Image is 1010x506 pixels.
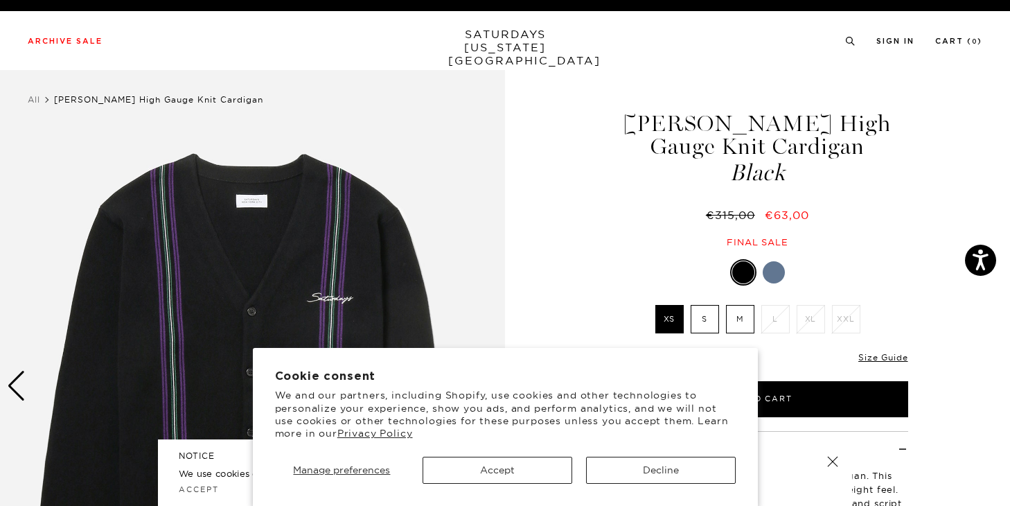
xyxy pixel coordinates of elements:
[655,305,684,333] label: XS
[337,427,413,439] a: Privacy Policy
[179,466,782,480] p: We use cookies on this site to enhance your user experience. By continuing, you consent to our us...
[706,208,761,222] del: €315,00
[179,485,219,494] a: Accept
[691,305,719,333] label: S
[935,37,982,45] a: Cart (0)
[275,389,736,439] p: We and our partners, including Shopify, use cookies and other technologies to personalize your ex...
[605,112,910,184] h1: [PERSON_NAME] High Gauge Knit Cardigan
[448,28,562,67] a: SATURDAYS[US_STATE][GEOGRAPHIC_DATA]
[858,352,907,363] a: Size Guide
[7,371,26,401] div: Previous slide
[605,236,910,248] div: Final sale
[28,94,40,105] a: All
[28,37,103,45] a: Archive Sale
[608,381,908,417] button: Add to Cart
[876,37,914,45] a: Sign In
[275,370,736,383] h2: Cookie consent
[54,94,263,105] span: [PERSON_NAME] High Gauge Knit Cardigan
[586,457,736,484] button: Decline
[179,450,831,462] h5: NOTICE
[605,162,910,184] span: Black
[726,305,754,333] label: M
[972,39,977,45] small: 0
[423,457,572,484] button: Accept
[765,208,809,222] span: €63,00
[275,457,409,484] button: Manage preferences
[293,464,390,476] span: Manage preferences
